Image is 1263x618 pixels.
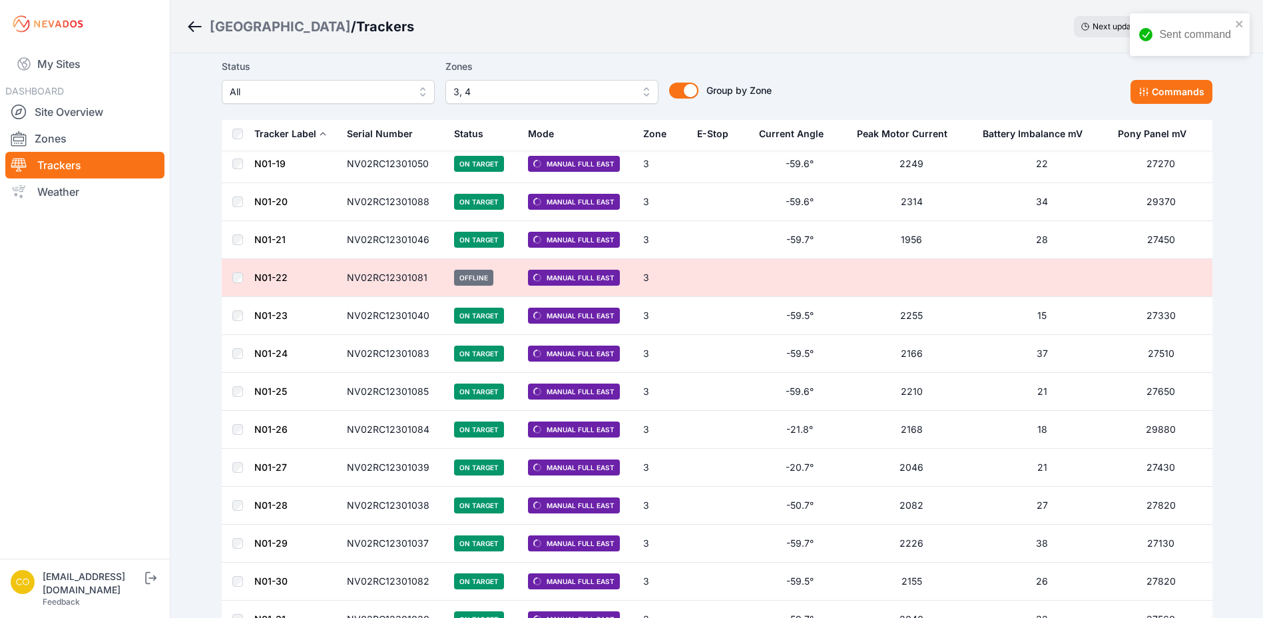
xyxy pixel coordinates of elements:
a: N01-20 [254,196,288,207]
span: DASHBOARD [5,85,64,97]
span: Manual Full East [528,535,620,551]
div: [EMAIL_ADDRESS][DOMAIN_NAME] [43,570,142,597]
span: Manual Full East [528,422,620,438]
span: Manual Full East [528,156,620,172]
td: 3 [635,373,688,411]
td: 3 [635,411,688,449]
td: 27820 [1110,563,1212,601]
span: Manual Full East [528,573,620,589]
span: On Target [454,535,504,551]
span: All [230,84,408,100]
a: N01-27 [254,462,287,473]
td: 3 [635,145,688,183]
div: E-Stop [697,127,728,141]
td: 27 [975,487,1111,525]
a: Site Overview [5,99,164,125]
div: Battery Imbalance mV [983,127,1083,141]
td: -59.5° [751,335,849,373]
label: Zones [445,59,658,75]
td: NV02RC12301081 [339,259,447,297]
button: Serial Number [347,118,423,150]
span: Manual Full East [528,308,620,324]
td: 3 [635,183,688,221]
td: 21 [975,373,1111,411]
td: NV02RC12301085 [339,373,447,411]
span: On Target [454,232,504,248]
h3: Trackers [356,17,414,36]
td: NV02RC12301050 [339,145,447,183]
a: Trackers [5,152,164,178]
td: 27130 [1110,525,1212,563]
span: Manual Full East [528,497,620,513]
span: On Target [454,460,504,475]
td: 2255 [849,297,975,335]
div: Pony Panel mV [1118,127,1186,141]
div: Peak Motor Current [857,127,947,141]
a: N01-19 [254,158,286,169]
td: 27450 [1110,221,1212,259]
a: Weather [5,178,164,205]
span: On Target [454,194,504,210]
td: 27650 [1110,373,1212,411]
a: N01-21 [254,234,286,245]
span: On Target [454,346,504,362]
button: Peak Motor Current [857,118,958,150]
td: 2046 [849,449,975,487]
td: NV02RC12301046 [339,221,447,259]
span: On Target [454,497,504,513]
td: -50.7° [751,487,849,525]
span: Manual Full East [528,346,620,362]
td: -20.7° [751,449,849,487]
button: All [222,80,435,104]
td: 3 [635,487,688,525]
span: On Target [454,308,504,324]
nav: Breadcrumb [186,9,414,44]
span: Manual Full East [528,270,620,286]
div: Serial Number [347,127,413,141]
td: 34 [975,183,1111,221]
td: 2226 [849,525,975,563]
td: 3 [635,525,688,563]
span: Manual Full East [528,232,620,248]
div: Status [454,127,483,141]
td: NV02RC12301083 [339,335,447,373]
button: Tracker Label [254,118,327,150]
td: 2249 [849,145,975,183]
span: Next update in [1093,21,1147,31]
a: N01-23 [254,310,288,321]
td: 21 [975,449,1111,487]
td: -21.8° [751,411,849,449]
td: 3 [635,297,688,335]
td: NV02RC12301038 [339,487,447,525]
span: On Target [454,573,504,589]
td: 2210 [849,373,975,411]
a: Feedback [43,597,80,607]
label: Status [222,59,435,75]
td: -59.7° [751,525,849,563]
button: 3, 4 [445,80,658,104]
td: 27820 [1110,487,1212,525]
img: Nevados [11,13,85,35]
td: -59.5° [751,563,849,601]
td: 2155 [849,563,975,601]
td: NV02RC12301037 [339,525,447,563]
span: Manual Full East [528,194,620,210]
a: N01-29 [254,537,288,549]
td: NV02RC12301088 [339,183,447,221]
td: 3 [635,563,688,601]
td: NV02RC12301039 [339,449,447,487]
span: / [351,17,356,36]
td: 3 [635,449,688,487]
td: NV02RC12301040 [339,297,447,335]
td: 15 [975,297,1111,335]
td: 27430 [1110,449,1212,487]
span: On Target [454,384,504,400]
button: Mode [528,118,565,150]
td: 29370 [1110,183,1212,221]
button: Commands [1131,80,1212,104]
td: 29880 [1110,411,1212,449]
button: E-Stop [697,118,739,150]
button: close [1235,19,1244,29]
td: -59.6° [751,183,849,221]
td: -59.6° [751,145,849,183]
